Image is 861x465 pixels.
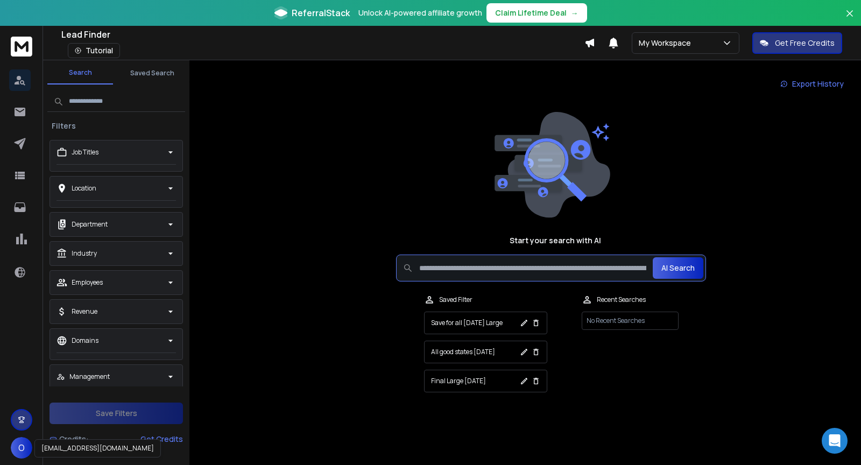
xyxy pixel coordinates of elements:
[752,32,842,54] button: Get Free Credits
[50,428,183,450] a: Credits:Get Credits
[72,249,97,258] p: Industry
[358,8,482,18] p: Unlock AI-powered affiliate growth
[119,62,185,84] button: Saved Search
[492,112,610,218] img: image
[47,121,80,131] h3: Filters
[775,38,835,48] p: Get Free Credits
[431,348,495,356] p: All good states [DATE]
[582,312,679,330] p: No Recent Searches
[72,336,98,345] p: Domains
[424,341,547,363] button: All good states [DATE]
[431,319,503,327] p: Save for all [DATE] Large
[72,148,98,157] p: Job Titles
[68,43,120,58] button: Tutorial
[822,428,848,454] div: Open Intercom Messenger
[424,370,547,392] button: Final Large [DATE]
[140,434,183,445] div: Get Credits
[431,377,486,385] p: Final Large [DATE]
[424,312,547,334] button: Save for all [DATE] Large
[510,235,601,246] h1: Start your search with AI
[439,295,472,304] p: Saved Filter
[772,73,852,95] a: Export History
[292,6,350,19] span: ReferralStack
[639,38,695,48] p: My Workspace
[72,278,103,287] p: Employees
[61,28,584,41] div: Lead Finder
[72,220,108,229] p: Department
[571,8,578,18] span: →
[59,434,89,445] span: Credits:
[72,184,96,193] p: Location
[597,295,646,304] p: Recent Searches
[843,6,857,32] button: Close banner
[69,372,110,381] p: Management
[34,439,161,457] div: [EMAIL_ADDRESS][DOMAIN_NAME]
[486,3,587,23] button: Claim Lifetime Deal→
[653,257,703,279] button: AI Search
[47,62,113,84] button: Search
[72,307,97,316] p: Revenue
[11,437,32,459] button: O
